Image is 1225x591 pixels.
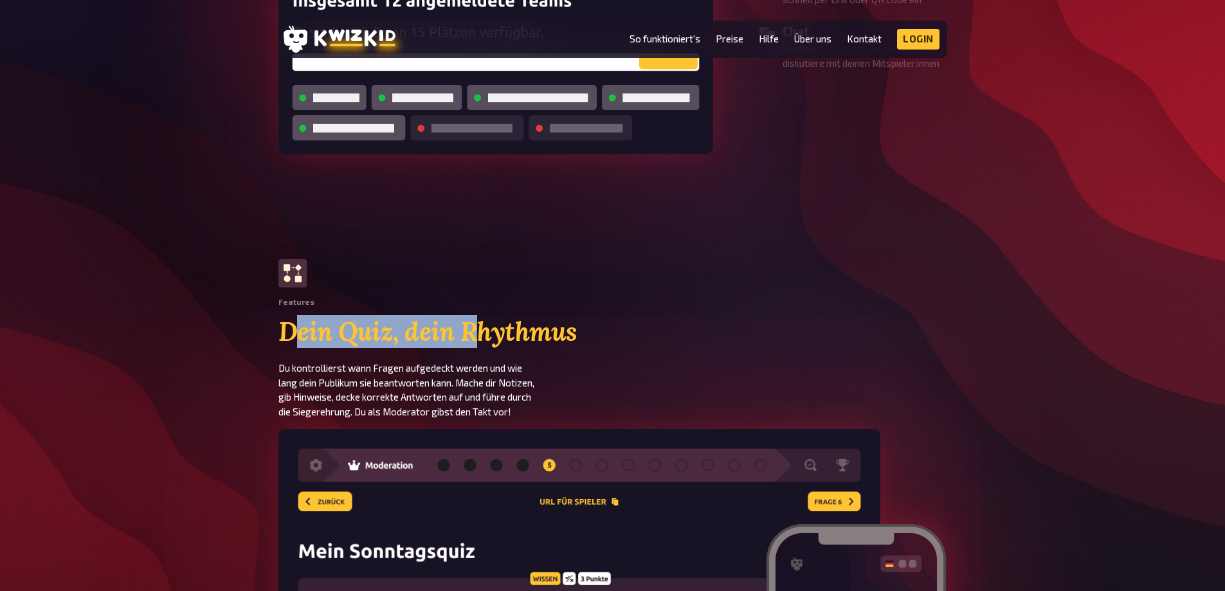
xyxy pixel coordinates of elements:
[794,33,831,44] a: Über uns
[278,298,314,307] div: Features
[278,361,613,419] p: Du kontrollierst wann Fragen aufgedeckt werden und wie lang dein Publikum sie beantworten kann. M...
[278,317,613,347] h2: Dein Quiz, dein Rhythmus
[630,33,700,44] a: So funktioniert's
[897,29,939,50] a: Login
[716,33,743,44] a: Preise
[847,33,882,44] a: Kontakt
[759,33,779,44] a: Hilfe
